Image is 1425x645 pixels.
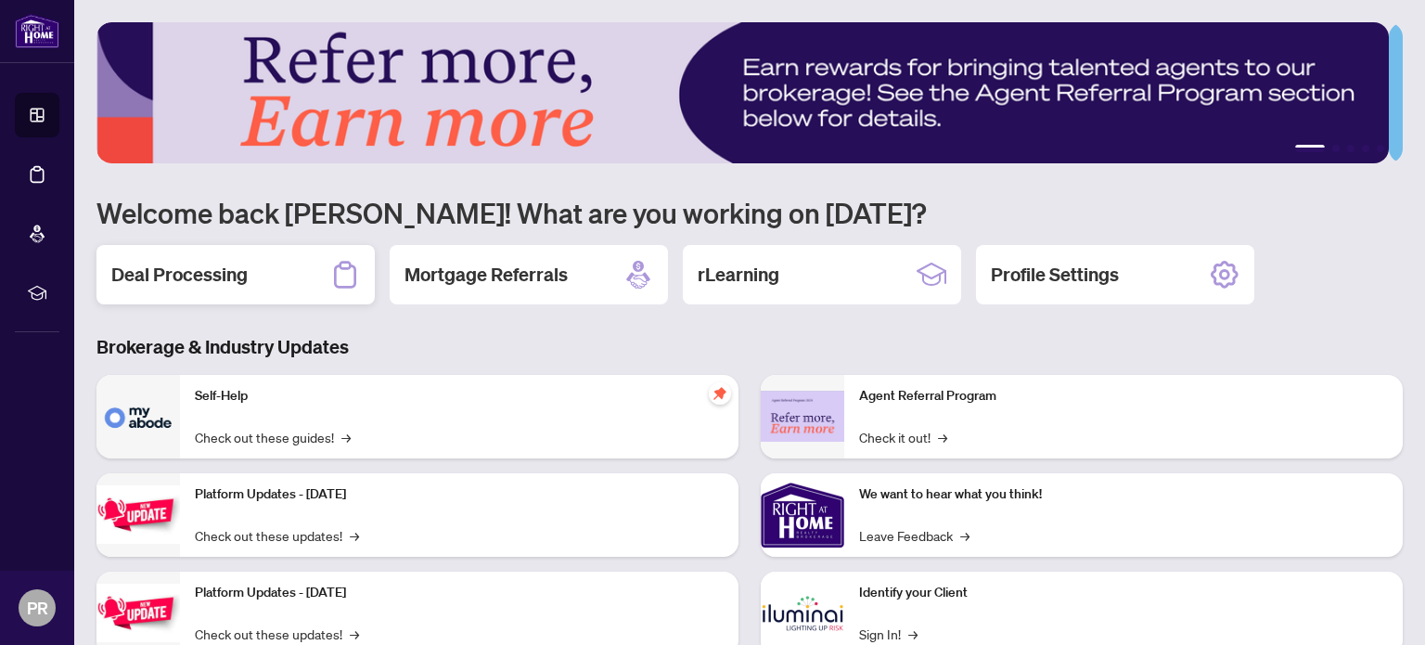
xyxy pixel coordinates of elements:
[859,624,918,644] a: Sign In!→
[195,583,724,603] p: Platform Updates - [DATE]
[195,427,351,447] a: Check out these guides!→
[1332,145,1340,152] button: 2
[96,22,1389,163] img: Slide 0
[96,375,180,458] img: Self-Help
[761,391,844,442] img: Agent Referral Program
[709,382,731,405] span: pushpin
[1362,145,1369,152] button: 4
[195,484,724,505] p: Platform Updates - [DATE]
[96,485,180,544] img: Platform Updates - July 21, 2025
[27,595,48,621] span: PR
[859,525,969,546] a: Leave Feedback→
[859,583,1388,603] p: Identify your Client
[1377,145,1384,152] button: 5
[859,386,1388,406] p: Agent Referral Program
[96,584,180,642] img: Platform Updates - July 8, 2025
[195,525,359,546] a: Check out these updates!→
[908,624,918,644] span: →
[761,473,844,557] img: We want to hear what you think!
[195,386,724,406] p: Self-Help
[96,195,1403,230] h1: Welcome back [PERSON_NAME]! What are you working on [DATE]?
[96,334,1403,360] h3: Brokerage & Industry Updates
[859,427,947,447] a: Check it out!→
[350,525,359,546] span: →
[404,262,568,288] h2: Mortgage Referrals
[1347,145,1354,152] button: 3
[341,427,351,447] span: →
[195,624,359,644] a: Check out these updates!→
[15,14,59,48] img: logo
[991,262,1119,288] h2: Profile Settings
[698,262,779,288] h2: rLearning
[350,624,359,644] span: →
[1295,145,1325,152] button: 1
[960,525,969,546] span: →
[111,262,248,288] h2: Deal Processing
[938,427,947,447] span: →
[859,484,1388,505] p: We want to hear what you think!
